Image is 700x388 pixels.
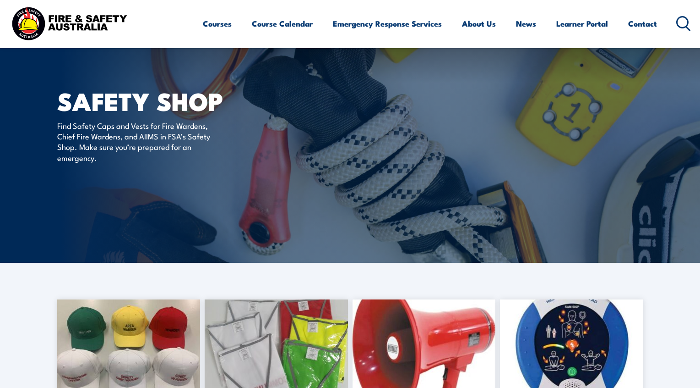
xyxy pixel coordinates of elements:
[203,11,232,36] a: Courses
[556,11,608,36] a: Learner Portal
[462,11,496,36] a: About Us
[333,11,442,36] a: Emergency Response Services
[252,11,313,36] a: Course Calendar
[57,120,224,163] p: Find Safety Caps and Vests for Fire Wardens, Chief Fire Wardens, and AIIMS in FSA’s Safety Shop. ...
[57,90,283,111] h1: SAFETY SHOP
[628,11,657,36] a: Contact
[516,11,536,36] a: News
